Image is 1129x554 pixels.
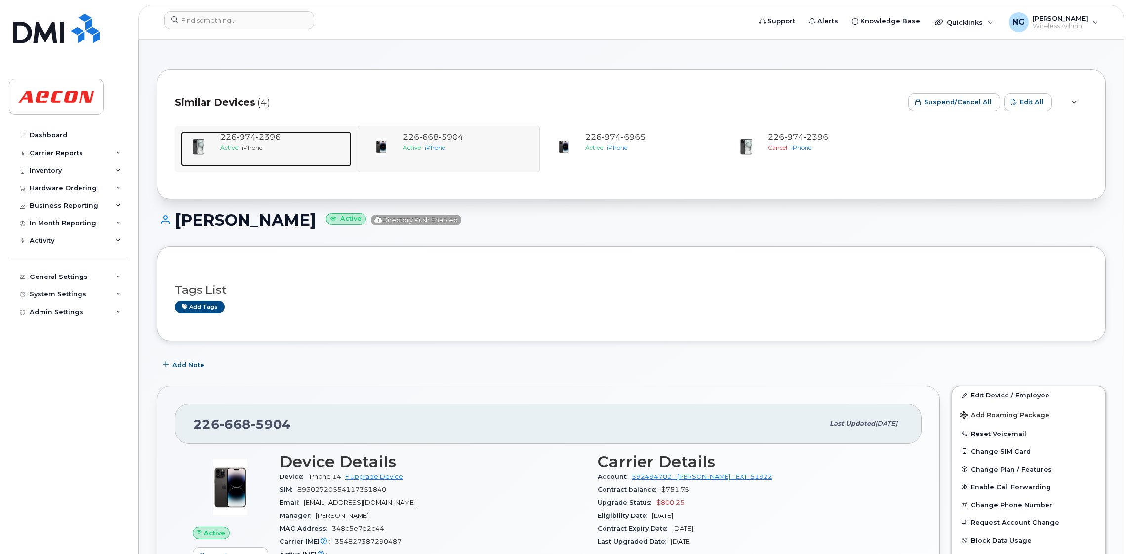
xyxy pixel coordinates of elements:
[804,132,828,142] span: 2396
[280,499,304,506] span: Email
[326,213,366,225] small: Active
[598,538,671,545] span: Last Upgraded Date
[1004,93,1052,111] button: Edit All
[1020,97,1044,107] span: Edit All
[175,95,255,110] span: Similar Devices
[585,144,603,151] span: Active
[598,453,904,471] h3: Carrier Details
[251,417,291,432] span: 5904
[189,137,208,157] img: iPhone_15_Black.png
[585,132,645,142] span: 226
[830,420,875,427] span: Last updated
[768,132,828,142] span: 226
[971,483,1051,491] span: Enable Call Forwarding
[952,478,1105,496] button: Enable Call Forwarding
[661,486,689,493] span: $751.75
[652,512,673,519] span: [DATE]
[220,417,251,432] span: 668
[924,97,992,107] span: Suspend/Cancel All
[952,425,1105,442] button: Reset Voicemail
[280,512,316,519] span: Manager
[172,360,204,370] span: Add Note
[952,514,1105,531] button: Request Account Change
[671,538,692,545] span: [DATE]
[256,132,281,142] span: 2396
[632,473,772,480] a: 592494702 - [PERSON_NAME] - EXT. 51922
[672,525,693,532] span: [DATE]
[280,473,308,480] span: Device
[598,512,652,519] span: Eligibility Date
[908,93,1000,111] button: Suspend/Cancel All
[280,538,335,545] span: Carrier IMEI
[621,132,645,142] span: 6965
[598,525,672,532] span: Contract Expiry Date
[960,411,1049,421] span: Add Roaming Package
[656,499,685,506] span: $800.25
[242,144,262,151] span: iPhone
[736,137,756,157] img: iPhone_15_Black.png
[220,144,238,151] span: Active
[554,137,573,157] img: image20231002-3703462-njx0qo.jpeg
[157,211,1106,229] h1: [PERSON_NAME]
[204,528,225,538] span: Active
[546,132,717,166] a: 2269746965ActiveiPhone
[157,356,213,374] button: Add Note
[220,132,281,142] span: 226
[304,499,416,506] span: [EMAIL_ADDRESS][DOMAIN_NAME]
[598,499,656,506] span: Upgrade Status
[598,486,661,493] span: Contract balance
[345,473,403,480] a: + Upgrade Device
[181,132,352,166] a: 2269742396ActiveiPhone
[193,417,291,432] span: 226
[257,95,270,110] span: (4)
[728,132,899,166] a: 2269742396CanceliPhone
[371,215,461,225] span: Directory Push Enabled
[952,460,1105,478] button: Change Plan / Features
[971,465,1052,473] span: Change Plan / Features
[237,132,256,142] span: 974
[332,525,384,532] span: 348c5e7e2c44
[875,420,897,427] span: [DATE]
[316,512,369,519] span: [PERSON_NAME]
[952,496,1105,514] button: Change Phone Number
[201,458,260,517] img: image20231002-3703462-njx0qo.jpeg
[952,442,1105,460] button: Change SIM Card
[784,132,804,142] span: 974
[335,538,402,545] span: 354827387290487
[791,144,811,151] span: iPhone
[175,284,1088,296] h3: Tags List
[308,473,341,480] span: iPhone 14
[607,144,627,151] span: iPhone
[280,453,586,471] h3: Device Details
[280,486,297,493] span: SIM
[602,132,621,142] span: 974
[598,473,632,480] span: Account
[280,525,332,532] span: MAC Address
[952,386,1105,404] a: Edit Device / Employee
[175,301,225,313] a: Add tags
[297,486,386,493] span: 89302720554117351840
[952,531,1105,549] button: Block Data Usage
[768,144,787,151] span: Cancel
[952,404,1105,425] button: Add Roaming Package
